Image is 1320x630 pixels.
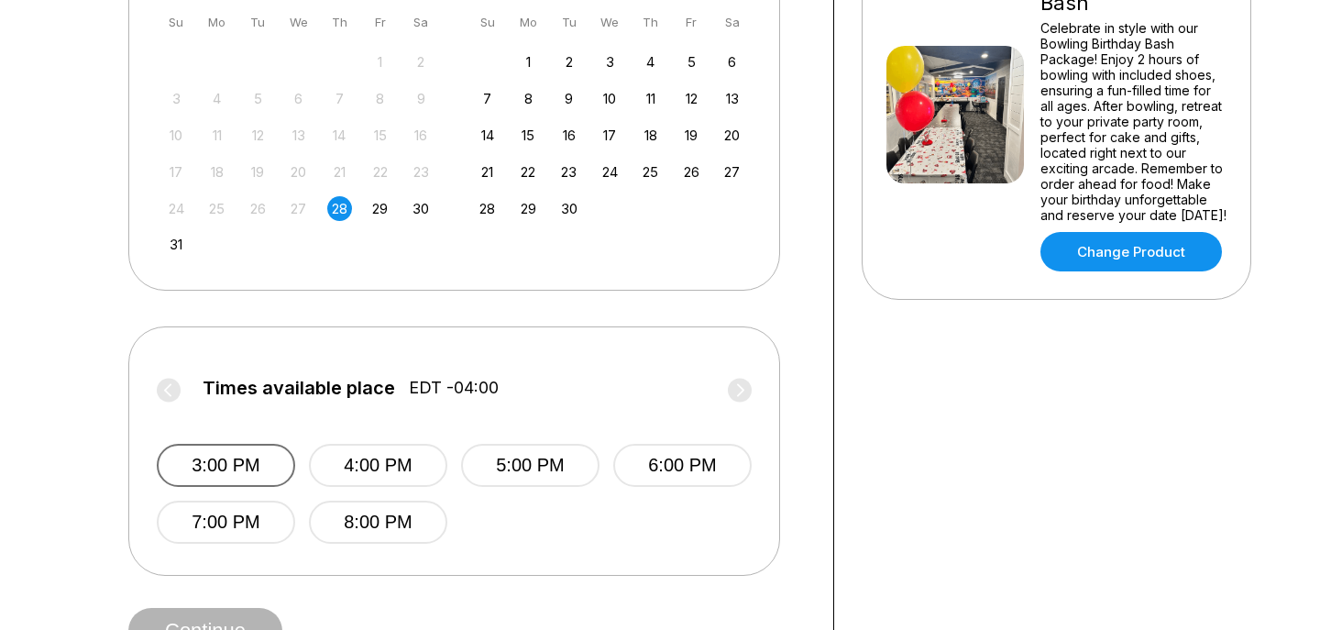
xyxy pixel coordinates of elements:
[368,50,392,74] div: Not available Friday, August 1st, 2025
[368,10,392,35] div: Fr
[327,160,352,184] div: Not available Thursday, August 21st, 2025
[679,123,704,148] div: Choose Friday, September 19th, 2025
[516,86,541,111] div: Choose Monday, September 8th, 2025
[204,160,229,184] div: Not available Monday, August 18th, 2025
[409,160,434,184] div: Not available Saturday, August 23rd, 2025
[246,10,270,35] div: Tu
[204,123,229,148] div: Not available Monday, August 11th, 2025
[327,10,352,35] div: Th
[516,123,541,148] div: Choose Monday, September 15th, 2025
[368,86,392,111] div: Not available Friday, August 8th, 2025
[473,48,748,221] div: month 2025-09
[204,196,229,221] div: Not available Monday, August 25th, 2025
[679,160,704,184] div: Choose Friday, September 26th, 2025
[409,50,434,74] div: Not available Saturday, August 2nd, 2025
[164,196,189,221] div: Not available Sunday, August 24th, 2025
[556,160,581,184] div: Choose Tuesday, September 23rd, 2025
[409,123,434,148] div: Not available Saturday, August 16th, 2025
[409,196,434,221] div: Choose Saturday, August 30th, 2025
[203,378,395,398] span: Times available place
[679,50,704,74] div: Choose Friday, September 5th, 2025
[309,501,447,544] button: 8:00 PM
[556,86,581,111] div: Choose Tuesday, September 9th, 2025
[638,160,663,184] div: Choose Thursday, September 25th, 2025
[720,10,744,35] div: Sa
[1040,20,1226,223] div: Celebrate in style with our Bowling Birthday Bash Package! Enjoy 2 hours of bowling with included...
[516,10,541,35] div: Mo
[157,444,295,487] button: 3:00 PM
[886,46,1024,183] img: Bowling Birthday Bash
[516,160,541,184] div: Choose Monday, September 22nd, 2025
[638,123,663,148] div: Choose Thursday, September 18th, 2025
[598,86,622,111] div: Choose Wednesday, September 10th, 2025
[638,50,663,74] div: Choose Thursday, September 4th, 2025
[204,10,229,35] div: Mo
[164,86,189,111] div: Not available Sunday, August 3rd, 2025
[516,50,541,74] div: Choose Monday, September 1st, 2025
[598,123,622,148] div: Choose Wednesday, September 17th, 2025
[409,86,434,111] div: Not available Saturday, August 9th, 2025
[368,160,392,184] div: Not available Friday, August 22nd, 2025
[516,196,541,221] div: Choose Monday, September 29th, 2025
[461,444,599,487] button: 5:00 PM
[475,123,500,148] div: Choose Sunday, September 14th, 2025
[161,48,436,258] div: month 2025-08
[368,123,392,148] div: Not available Friday, August 15th, 2025
[327,86,352,111] div: Not available Thursday, August 7th, 2025
[556,50,581,74] div: Choose Tuesday, September 2nd, 2025
[556,196,581,221] div: Choose Tuesday, September 30th, 2025
[246,160,270,184] div: Not available Tuesday, August 19th, 2025
[164,123,189,148] div: Not available Sunday, August 10th, 2025
[286,196,311,221] div: Not available Wednesday, August 27th, 2025
[164,10,189,35] div: Su
[720,123,744,148] div: Choose Saturday, September 20th, 2025
[409,10,434,35] div: Sa
[475,160,500,184] div: Choose Sunday, September 21st, 2025
[246,86,270,111] div: Not available Tuesday, August 5th, 2025
[409,378,499,398] span: EDT -04:00
[598,50,622,74] div: Choose Wednesday, September 3rd, 2025
[164,160,189,184] div: Not available Sunday, August 17th, 2025
[613,444,752,487] button: 6:00 PM
[720,50,744,74] div: Choose Saturday, September 6th, 2025
[475,10,500,35] div: Su
[309,444,447,487] button: 4:00 PM
[1040,232,1222,271] a: Change Product
[679,86,704,111] div: Choose Friday, September 12th, 2025
[286,123,311,148] div: Not available Wednesday, August 13th, 2025
[720,160,744,184] div: Choose Saturday, September 27th, 2025
[598,10,622,35] div: We
[638,86,663,111] div: Choose Thursday, September 11th, 2025
[246,123,270,148] div: Not available Tuesday, August 12th, 2025
[679,10,704,35] div: Fr
[556,10,581,35] div: Tu
[475,196,500,221] div: Choose Sunday, September 28th, 2025
[286,10,311,35] div: We
[204,86,229,111] div: Not available Monday, August 4th, 2025
[475,86,500,111] div: Choose Sunday, September 7th, 2025
[720,86,744,111] div: Choose Saturday, September 13th, 2025
[246,196,270,221] div: Not available Tuesday, August 26th, 2025
[164,232,189,257] div: Choose Sunday, August 31st, 2025
[327,196,352,221] div: Choose Thursday, August 28th, 2025
[327,123,352,148] div: Not available Thursday, August 14th, 2025
[638,10,663,35] div: Th
[286,160,311,184] div: Not available Wednesday, August 20th, 2025
[556,123,581,148] div: Choose Tuesday, September 16th, 2025
[286,86,311,111] div: Not available Wednesday, August 6th, 2025
[598,160,622,184] div: Choose Wednesday, September 24th, 2025
[368,196,392,221] div: Choose Friday, August 29th, 2025
[157,501,295,544] button: 7:00 PM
